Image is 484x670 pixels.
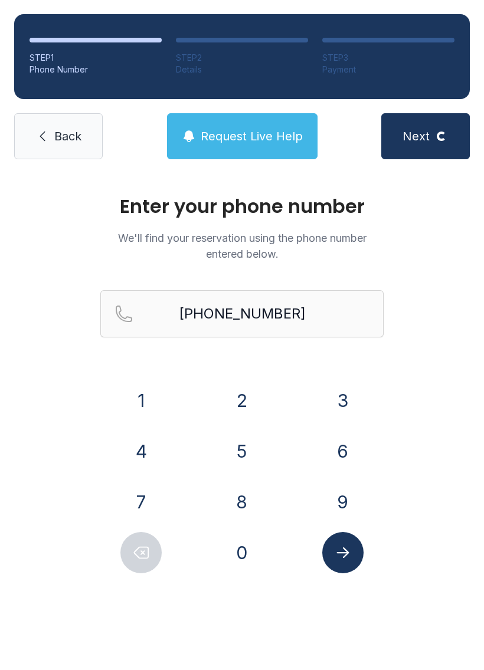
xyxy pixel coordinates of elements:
[120,431,162,472] button: 4
[221,532,263,573] button: 0
[176,52,308,64] div: STEP 2
[322,532,364,573] button: Submit lookup form
[120,481,162,523] button: 7
[100,290,384,337] input: Reservation phone number
[120,380,162,421] button: 1
[403,128,430,144] span: Next
[221,380,263,421] button: 2
[30,52,162,64] div: STEP 1
[221,481,263,523] button: 8
[100,230,384,262] p: We'll find your reservation using the phone number entered below.
[30,64,162,75] div: Phone Number
[322,52,454,64] div: STEP 3
[322,380,364,421] button: 3
[322,64,454,75] div: Payment
[201,128,303,144] span: Request Live Help
[322,431,364,472] button: 6
[120,532,162,573] button: Delete number
[322,481,364,523] button: 9
[176,64,308,75] div: Details
[221,431,263,472] button: 5
[54,128,81,144] span: Back
[100,197,384,216] h1: Enter your phone number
